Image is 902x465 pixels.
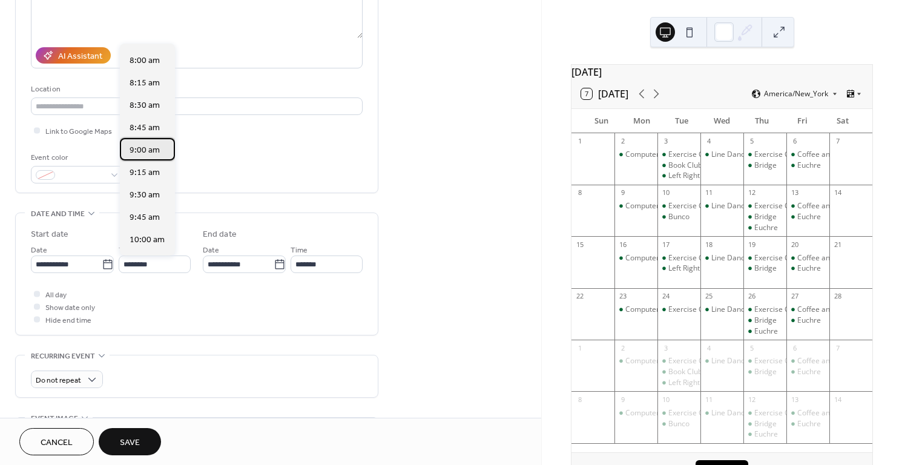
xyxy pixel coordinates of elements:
[743,212,786,222] div: Bridge
[743,201,786,211] div: Exercise Class
[833,343,842,352] div: 7
[754,212,777,222] div: Bridge
[702,109,742,133] div: Wed
[743,263,786,274] div: Bridge
[668,305,717,315] div: Exercise Class
[657,150,700,160] div: Exercise Class
[754,367,777,377] div: Bridge
[754,305,803,315] div: Exercise Class
[704,343,713,352] div: 4
[657,171,700,181] div: Left Right Center
[130,54,160,67] span: 8:00 am
[833,188,842,197] div: 14
[575,240,584,249] div: 15
[618,188,627,197] div: 9
[19,428,94,455] button: Cancel
[668,263,725,274] div: Left Right Center
[786,253,829,263] div: Coffee and Donuts plus clean up time
[36,47,111,64] button: AI Assistant
[614,356,657,366] div: Computer Club
[743,253,786,263] div: Exercise Class
[45,125,112,138] span: Link to Google Maps
[130,77,160,90] span: 8:15 am
[668,378,725,388] div: Left Right Center
[657,160,700,171] div: Book Club
[743,367,786,377] div: Bridge
[668,160,702,171] div: Book Club
[711,150,755,160] div: Line Dancing
[130,167,160,179] span: 9:15 am
[575,292,584,301] div: 22
[833,292,842,301] div: 28
[661,292,670,301] div: 24
[577,85,633,102] button: 7[DATE]
[743,223,786,233] div: Euchre
[618,395,627,404] div: 9
[790,240,799,249] div: 20
[754,326,778,337] div: Euchre
[625,305,676,315] div: Computer Club
[203,244,219,257] span: Date
[790,137,799,146] div: 6
[704,240,713,249] div: 18
[790,188,799,197] div: 13
[31,83,360,96] div: Location
[754,160,777,171] div: Bridge
[743,315,786,326] div: Bridge
[754,253,803,263] div: Exercise Class
[668,356,717,366] div: Exercise Class
[668,171,725,181] div: Left Right Center
[130,144,160,157] span: 9:00 am
[31,208,85,220] span: Date and time
[614,408,657,418] div: Computer Club
[36,374,81,387] span: Do not repeat
[743,419,786,429] div: Bridge
[786,408,829,418] div: Coffee and Donuts plus clean up time
[797,367,821,377] div: Euchre
[130,189,160,202] span: 9:30 am
[614,253,657,263] div: Computer Club
[668,201,717,211] div: Exercise Class
[747,188,756,197] div: 12
[743,356,786,366] div: Exercise Class
[743,326,786,337] div: Euchre
[747,395,756,404] div: 12
[797,315,821,326] div: Euchre
[621,109,661,133] div: Mon
[782,109,822,133] div: Fri
[743,160,786,171] div: Bridge
[743,429,786,440] div: Euchre
[743,305,786,315] div: Exercise Class
[786,315,829,326] div: Euchre
[657,201,700,211] div: Exercise Class
[754,408,803,418] div: Exercise Class
[743,150,786,160] div: Exercise Class
[711,253,755,263] div: Line Dancing
[754,150,803,160] div: Exercise Class
[625,201,676,211] div: Computer Club
[657,212,700,222] div: Bunco
[618,292,627,301] div: 23
[790,292,799,301] div: 27
[31,350,95,363] span: Recurring event
[618,343,627,352] div: 2
[99,428,161,455] button: Save
[625,408,676,418] div: Computer Club
[704,137,713,146] div: 4
[704,395,713,404] div: 11
[754,263,777,274] div: Bridge
[119,244,136,257] span: Time
[657,419,700,429] div: Bunco
[833,395,842,404] div: 14
[797,419,821,429] div: Euchre
[754,356,803,366] div: Exercise Class
[575,343,584,352] div: 1
[575,188,584,197] div: 8
[203,228,237,241] div: End date
[747,292,756,301] div: 26
[657,263,700,274] div: Left Right Center
[575,137,584,146] div: 1
[704,188,713,197] div: 11
[130,234,165,246] span: 10:00 am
